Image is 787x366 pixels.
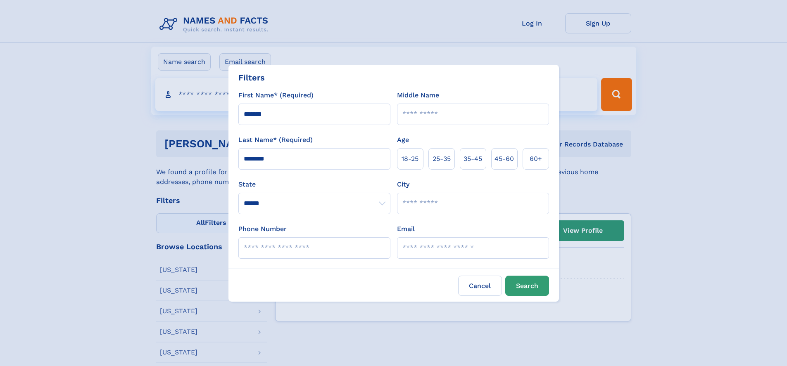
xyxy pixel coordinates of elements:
[397,179,409,189] label: City
[238,90,314,100] label: First Name* (Required)
[238,71,265,84] div: Filters
[464,154,482,164] span: 35‑45
[238,224,287,234] label: Phone Number
[397,90,439,100] label: Middle Name
[505,276,549,296] button: Search
[402,154,418,164] span: 18‑25
[238,135,313,145] label: Last Name* (Required)
[397,135,409,145] label: Age
[397,224,415,234] label: Email
[495,154,514,164] span: 45‑60
[458,276,502,296] label: Cancel
[433,154,451,164] span: 25‑35
[530,154,542,164] span: 60+
[238,179,390,189] label: State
